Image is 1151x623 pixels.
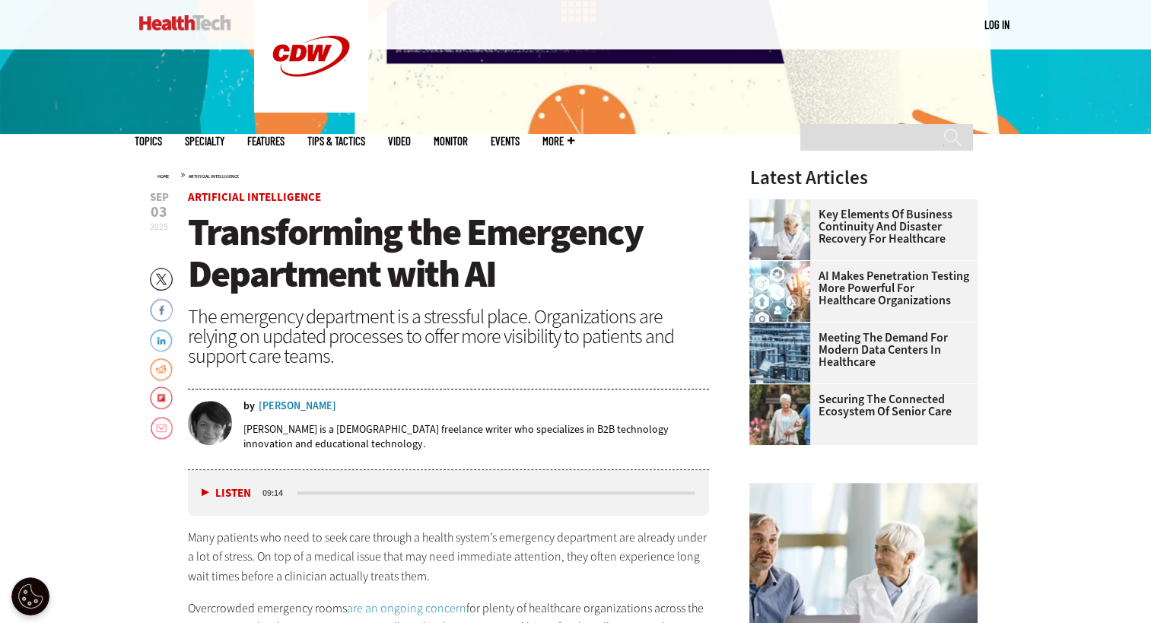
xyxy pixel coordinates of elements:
[388,135,411,147] a: Video
[150,221,168,233] span: 2025
[347,600,466,616] a: are an ongoing concern
[202,488,251,499] button: Listen
[188,207,643,299] span: Transforming the Emergency Department with AI
[749,332,968,368] a: Meeting the Demand for Modern Data Centers in Healthcare
[749,261,810,322] img: Healthcare and hacking concept
[150,205,169,220] span: 03
[749,384,810,445] img: nurse walks with senior woman through a garden
[188,528,710,586] p: Many patients who need to seek care through a health system’s emergency department are already un...
[434,135,468,147] a: MonITor
[188,470,710,516] div: media player
[247,135,285,147] a: Features
[749,199,818,211] a: incident response team discusses around a table
[749,384,818,396] a: nurse walks with senior woman through a garden
[188,307,710,366] div: The emergency department is a stressful place. Organizations are relying on updated processes to ...
[157,173,169,180] a: Home
[243,401,255,412] span: by
[243,422,710,451] p: [PERSON_NAME] is a [DEMOGRAPHIC_DATA] freelance writer who specializes in B2B technology innovati...
[491,135,520,147] a: Events
[307,135,365,147] a: Tips & Tactics
[157,168,710,180] div: »
[259,401,336,412] a: [PERSON_NAME]
[749,270,968,307] a: AI Makes Penetration Testing More Powerful for Healthcare Organizations
[135,135,162,147] span: Topics
[189,173,239,180] a: Artificial Intelligence
[749,323,810,383] img: engineer with laptop overlooking data center
[188,189,321,205] a: Artificial Intelligence
[260,486,294,500] div: duration
[749,168,978,187] h3: Latest Articles
[984,17,1010,31] a: Log in
[749,323,818,335] a: engineer with laptop overlooking data center
[11,577,49,615] div: Cookie Settings
[749,208,968,245] a: Key Elements of Business Continuity and Disaster Recovery for Healthcare
[749,261,818,273] a: Healthcare and hacking concept
[254,100,368,116] a: CDW
[542,135,574,147] span: More
[749,199,810,260] img: incident response team discusses around a table
[185,135,224,147] span: Specialty
[984,17,1010,33] div: User menu
[749,393,968,418] a: Securing the Connected Ecosystem of Senior Care
[139,15,231,30] img: Home
[150,192,169,203] span: Sep
[11,577,49,615] button: Open Preferences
